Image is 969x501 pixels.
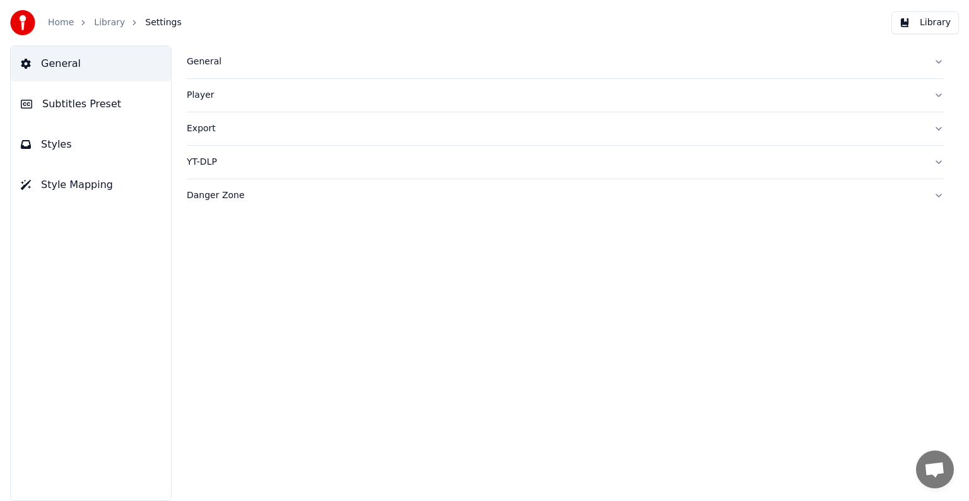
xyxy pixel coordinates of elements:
[10,10,35,35] img: youka
[187,179,944,212] button: Danger Zone
[94,16,125,29] a: Library
[187,122,924,135] div: Export
[11,127,171,162] button: Styles
[187,156,924,168] div: YT-DLP
[187,56,924,68] div: General
[48,16,182,29] nav: breadcrumb
[145,16,181,29] span: Settings
[41,56,81,71] span: General
[916,451,954,488] a: Open chat
[11,86,171,122] button: Subtitles Preset
[11,167,171,203] button: Style Mapping
[11,46,171,81] button: General
[187,89,924,102] div: Player
[41,137,72,152] span: Styles
[187,189,924,202] div: Danger Zone
[187,112,944,145] button: Export
[891,11,959,34] button: Library
[41,177,113,192] span: Style Mapping
[187,79,944,112] button: Player
[187,146,944,179] button: YT-DLP
[42,97,121,112] span: Subtitles Preset
[48,16,74,29] a: Home
[187,45,944,78] button: General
